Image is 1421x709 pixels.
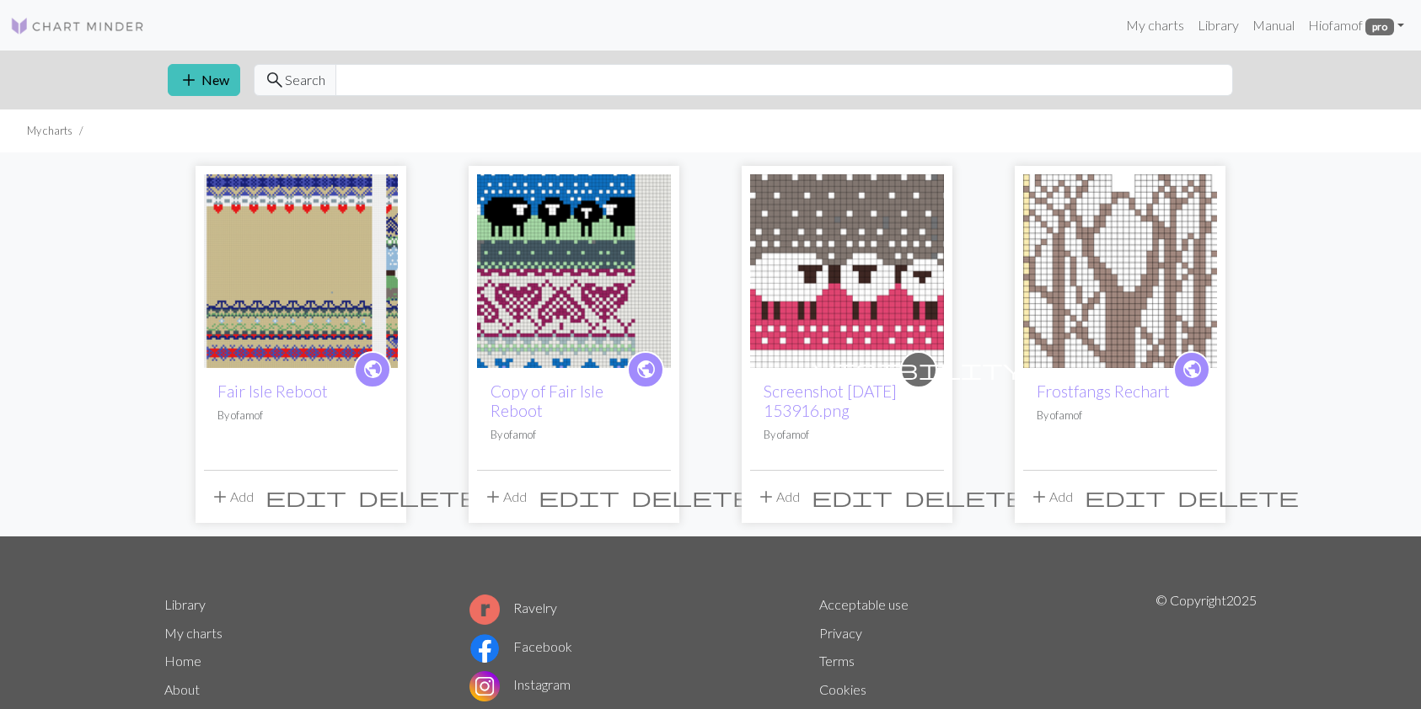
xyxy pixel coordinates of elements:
span: public [362,356,383,382]
a: My charts [164,625,223,641]
span: add [210,485,230,509]
p: By ofamof [491,427,657,443]
span: delete [1177,485,1299,509]
p: By ofamof [1037,408,1204,424]
button: Edit [806,481,898,513]
a: Frostfangs Rechart [1023,261,1217,277]
i: public [1182,353,1203,386]
i: Edit [539,487,619,507]
span: delete [631,485,753,509]
span: delete [904,485,1026,509]
button: Add [1023,481,1079,513]
span: delete [358,485,480,509]
a: Screenshot 2025-08-13 153916.png [750,261,944,277]
span: edit [812,485,893,509]
button: Delete [352,481,485,513]
a: Acceptable use [819,596,909,612]
a: Frostfangs Rechart [1037,381,1170,401]
button: Delete [625,481,759,513]
li: My charts [27,123,72,139]
img: Facebook logo [469,633,500,664]
i: public [362,353,383,386]
button: Add [750,481,806,513]
a: Screenshot [DATE] 153916.png [764,381,897,420]
span: pro [1365,19,1394,35]
img: Third Version of Fair Isle Reboot [204,174,398,368]
img: Frostfangs Rechart [1023,174,1217,368]
a: Home [164,653,201,669]
p: By ofamof [764,427,930,443]
a: Privacy [819,625,862,641]
a: Facebook [469,638,572,654]
span: add [756,485,776,509]
span: search [265,68,285,92]
a: About [164,681,200,697]
i: private [813,353,1024,386]
i: Edit [1085,487,1166,507]
a: public [354,351,391,388]
button: Edit [1079,481,1172,513]
span: public [635,356,657,382]
a: Third Version of Fair Isle Reboot [204,261,398,277]
button: Edit [533,481,625,513]
button: Add [477,481,533,513]
span: add [179,68,199,92]
span: add [1029,485,1049,509]
i: Edit [812,487,893,507]
img: Screenshot 2025-08-13 153916.png [750,174,944,368]
img: Ravelry logo [469,594,500,625]
span: edit [539,485,619,509]
a: Terms [819,653,855,669]
span: visibility [813,356,1024,382]
a: public [1173,351,1210,388]
a: Library [164,596,206,612]
i: Edit [265,487,346,507]
span: add [483,485,503,509]
a: Instagram [469,676,571,692]
img: Logo [10,16,145,36]
span: public [1182,356,1203,382]
a: Hiofamof pro [1301,8,1411,42]
span: Search [285,70,325,90]
span: edit [265,485,346,509]
a: Cookies [819,681,866,697]
a: Library [1191,8,1246,42]
img: Monica's Update Fair Isle [477,174,671,368]
i: public [635,353,657,386]
button: Delete [1172,481,1305,513]
button: Edit [260,481,352,513]
span: edit [1085,485,1166,509]
a: My charts [1119,8,1191,42]
button: Delete [898,481,1032,513]
a: Fair Isle Reboot [217,381,328,401]
a: public [627,351,664,388]
img: Instagram logo [469,671,500,701]
button: New [168,64,240,96]
button: Add [204,481,260,513]
a: Ravelry [469,600,557,616]
p: By ofamof [217,408,384,424]
a: Copy of Fair Isle Reboot [491,381,603,420]
a: Monica's Update Fair Isle [477,261,671,277]
a: Manual [1246,8,1301,42]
